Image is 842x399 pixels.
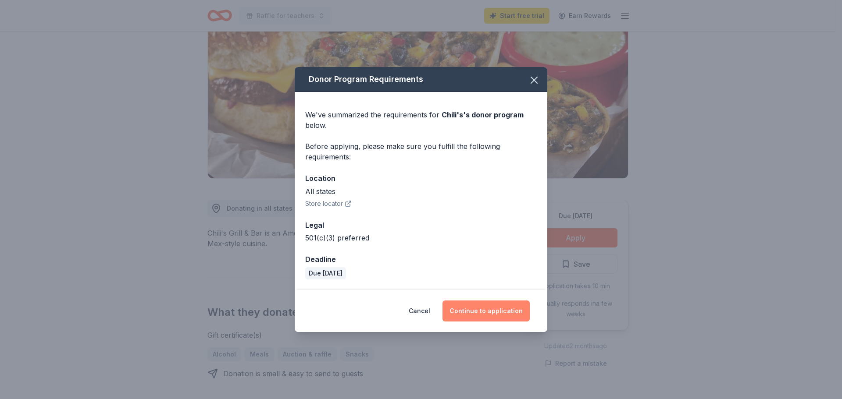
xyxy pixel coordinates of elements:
[305,233,537,243] div: 501(c)(3) preferred
[305,219,537,231] div: Legal
[305,109,537,131] div: We've summarized the requirements for below.
[442,110,524,119] span: Chili's 's donor program
[442,300,530,321] button: Continue to application
[305,254,537,265] div: Deadline
[305,198,352,209] button: Store locator
[409,300,430,321] button: Cancel
[295,67,547,92] div: Donor Program Requirements
[305,186,537,197] div: All states
[305,173,537,184] div: Location
[305,267,346,279] div: Due [DATE]
[305,141,537,162] div: Before applying, please make sure you fulfill the following requirements:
